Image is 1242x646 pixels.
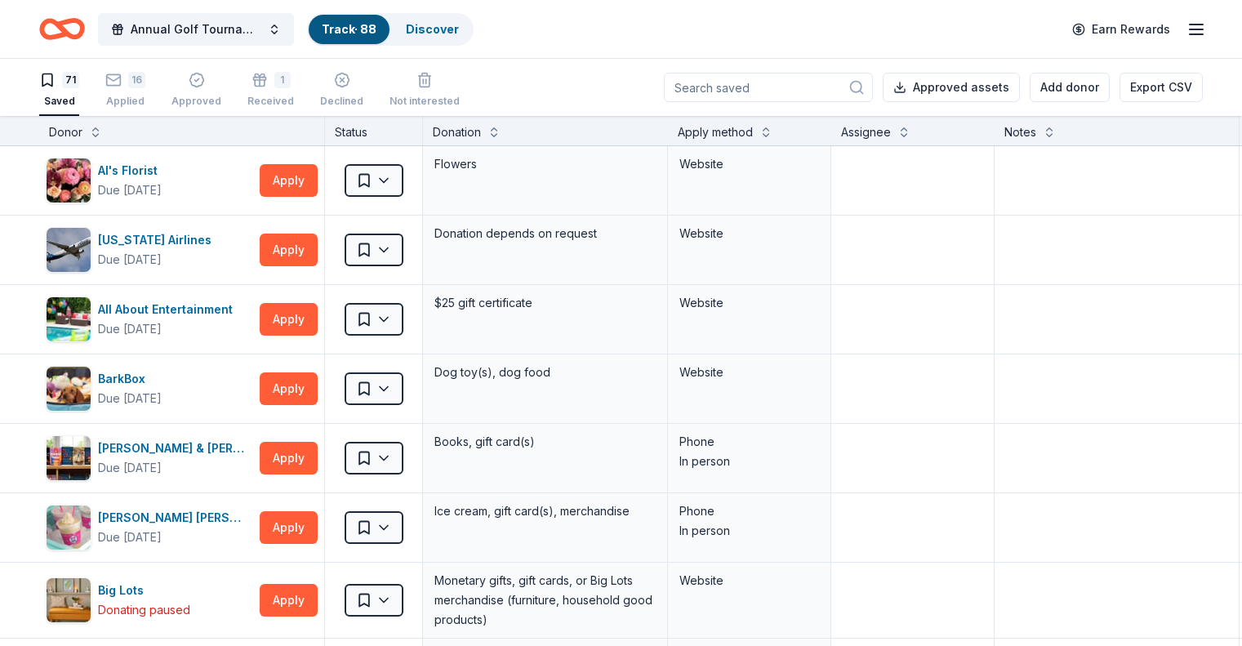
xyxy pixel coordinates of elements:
[260,584,318,617] button: Apply
[322,22,376,36] a: Track· 88
[260,303,318,336] button: Apply
[98,600,190,620] div: Donating paused
[679,521,819,541] div: In person
[98,180,162,200] div: Due [DATE]
[433,430,657,453] div: Books, gift card(s)
[1120,73,1203,102] button: Export CSV
[47,506,91,550] img: Image for Baskin Robbins
[105,95,145,108] div: Applied
[433,222,657,245] div: Donation depends on request
[46,366,253,412] button: Image for BarkBoxBarkBoxDue [DATE]
[433,500,657,523] div: Ice cream, gift card(s), merchandise
[171,65,221,116] button: Approved
[260,234,318,266] button: Apply
[260,511,318,544] button: Apply
[1004,123,1036,142] div: Notes
[105,65,145,116] button: 16Applied
[98,528,162,547] div: Due [DATE]
[1030,73,1110,102] button: Add donor
[1062,15,1180,44] a: Earn Rewards
[679,293,819,313] div: Website
[128,72,145,88] div: 16
[47,436,91,480] img: Image for Barnes & Noble
[46,227,253,273] button: Image for Alaska Airlines[US_STATE] AirlinesDue [DATE]
[98,250,162,270] div: Due [DATE]
[47,158,91,203] img: Image for Al's Florist
[678,123,753,142] div: Apply method
[679,501,819,521] div: Phone
[47,367,91,411] img: Image for BarkBox
[47,228,91,272] img: Image for Alaska Airlines
[98,300,239,319] div: All About Entertainment
[390,95,460,108] div: Not interested
[247,65,294,116] button: 1Received
[260,164,318,197] button: Apply
[171,95,221,108] div: Approved
[883,73,1020,102] button: Approved assets
[39,65,79,116] button: 71Saved
[46,435,253,481] button: Image for Barnes & Noble[PERSON_NAME] & [PERSON_NAME]Due [DATE]
[320,95,363,108] div: Declined
[433,361,657,384] div: Dog toy(s), dog food
[390,65,460,116] button: Not interested
[98,439,253,458] div: [PERSON_NAME] & [PERSON_NAME]
[433,569,657,631] div: Monetary gifts, gift cards, or Big Lots merchandise (furniture, household good products)
[679,154,819,174] div: Website
[62,72,79,88] div: 71
[98,319,162,339] div: Due [DATE]
[39,10,85,48] a: Home
[46,296,253,342] button: Image for All About EntertainmentAll About EntertainmentDue [DATE]
[98,458,162,478] div: Due [DATE]
[46,577,253,623] button: Image for Big LotsBig LotsDonating paused
[98,230,218,250] div: [US_STATE] Airlines
[247,95,294,108] div: Received
[131,20,261,39] span: Annual Golf Tournament
[679,363,819,382] div: Website
[39,95,79,108] div: Saved
[274,72,291,88] div: 1
[433,153,657,176] div: Flowers
[98,508,253,528] div: [PERSON_NAME] [PERSON_NAME]
[320,65,363,116] button: Declined
[433,123,481,142] div: Donation
[46,505,253,550] button: Image for Baskin Robbins[PERSON_NAME] [PERSON_NAME]Due [DATE]
[406,22,459,36] a: Discover
[98,161,164,180] div: Al's Florist
[260,442,318,474] button: Apply
[98,13,294,46] button: Annual Golf Tournament
[260,372,318,405] button: Apply
[49,123,82,142] div: Donor
[98,369,162,389] div: BarkBox
[46,158,253,203] button: Image for Al's FloristAl's FloristDue [DATE]
[325,116,423,145] div: Status
[47,297,91,341] img: Image for All About Entertainment
[47,578,91,622] img: Image for Big Lots
[841,123,891,142] div: Assignee
[433,292,657,314] div: $25 gift certificate
[98,581,190,600] div: Big Lots
[679,224,819,243] div: Website
[679,432,819,452] div: Phone
[679,571,819,590] div: Website
[679,452,819,471] div: In person
[664,73,873,102] input: Search saved
[98,389,162,408] div: Due [DATE]
[307,13,474,46] button: Track· 88Discover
